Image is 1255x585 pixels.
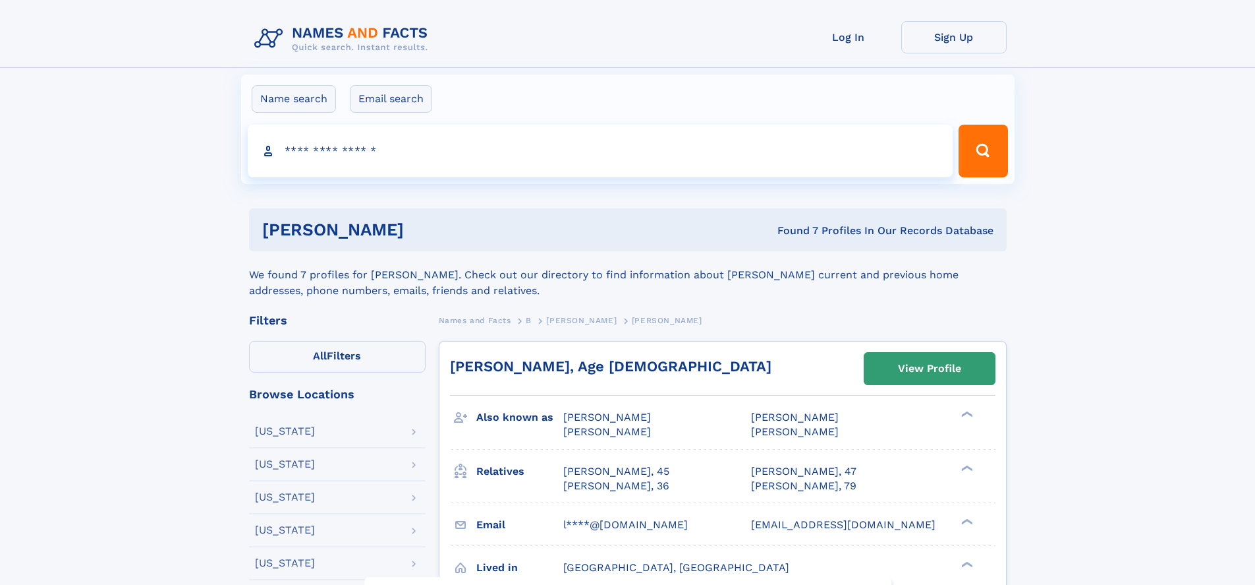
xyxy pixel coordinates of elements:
a: B [526,312,532,328]
label: Filters [249,341,426,373]
span: [PERSON_NAME] [751,425,839,438]
a: [PERSON_NAME], 47 [751,464,856,479]
a: Log In [796,21,901,53]
div: ❯ [958,517,974,526]
div: ❯ [958,464,974,472]
img: Logo Names and Facts [249,21,439,57]
div: ❯ [958,560,974,569]
a: [PERSON_NAME], 45 [563,464,669,479]
div: Filters [249,315,426,326]
h3: Lived in [476,557,563,579]
span: [GEOGRAPHIC_DATA], [GEOGRAPHIC_DATA] [563,561,789,574]
span: [PERSON_NAME] [563,411,651,423]
h1: [PERSON_NAME] [262,222,591,238]
a: [PERSON_NAME], 36 [563,479,669,493]
span: [PERSON_NAME] [751,411,839,423]
span: B [526,316,532,325]
div: [US_STATE] [255,426,315,437]
div: Found 7 Profiles In Our Records Database [590,224,993,238]
div: [US_STATE] [255,525,315,536]
label: Name search [252,85,336,113]
div: View Profile [898,354,961,384]
a: Names and Facts [439,312,511,328]
h3: Email [476,514,563,536]
label: Email search [350,85,432,113]
a: Sign Up [901,21,1007,53]
input: search input [248,125,953,177]
button: Search Button [959,125,1007,177]
div: [US_STATE] [255,459,315,470]
span: [PERSON_NAME] [563,425,651,438]
div: [US_STATE] [255,558,315,569]
div: We found 7 profiles for [PERSON_NAME]. Check out our directory to find information about [PERSON_... [249,251,1007,299]
h3: Also known as [476,406,563,429]
a: View Profile [864,353,995,385]
div: Browse Locations [249,388,426,400]
span: All [313,350,327,362]
span: [EMAIL_ADDRESS][DOMAIN_NAME] [751,518,935,531]
a: [PERSON_NAME], Age [DEMOGRAPHIC_DATA] [450,358,771,375]
div: ❯ [958,410,974,419]
a: [PERSON_NAME] [546,312,617,328]
a: [PERSON_NAME], 79 [751,479,856,493]
span: [PERSON_NAME] [632,316,702,325]
h3: Relatives [476,460,563,483]
span: [PERSON_NAME] [546,316,617,325]
div: [US_STATE] [255,492,315,503]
